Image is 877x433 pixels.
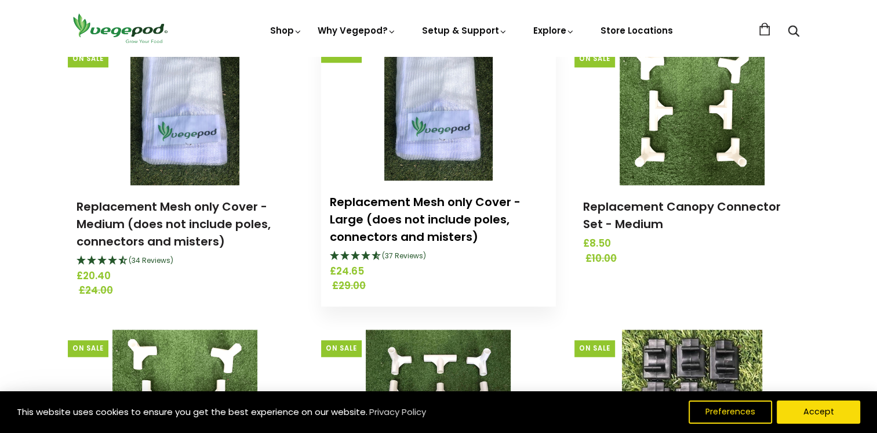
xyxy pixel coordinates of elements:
[130,40,239,185] img: Replacement Mesh only Cover - Medium (does not include poles, connectors and misters)
[68,12,172,45] img: Vegepod
[330,249,547,264] div: 4.73 Stars - 37 Reviews
[129,255,173,265] span: 4.59 Stars - 34 Reviews
[585,251,803,266] span: £10.00
[330,264,547,279] span: £24.65
[620,40,765,185] img: Replacement Canopy Connector Set - Medium
[384,35,493,181] img: Replacement Mesh only Cover - Large (does not include poles, connectors and misters)
[777,400,860,424] button: Accept
[788,26,799,38] a: Search
[77,254,294,269] div: 4.59 Stars - 34 Reviews
[367,402,428,423] a: Privacy Policy (opens in a new tab)
[270,24,303,37] a: Shop
[422,24,508,37] a: Setup & Support
[533,24,575,37] a: Explore
[689,400,772,424] button: Preferences
[79,283,296,298] span: £24.00
[382,251,426,261] span: 4.73 Stars - 37 Reviews
[583,236,800,251] span: £8.50
[330,194,521,245] a: Replacement Mesh only Cover - Large (does not include poles, connectors and misters)
[601,24,673,37] a: Store Locations
[77,199,271,250] a: Replacement Mesh only Cover - Medium (does not include poles, connectors and misters)
[332,279,550,294] span: £29.00
[17,406,367,418] span: This website uses cookies to ensure you get the best experience on our website.
[583,199,781,232] a: Replacement Canopy Connector Set - Medium
[77,269,294,284] span: £20.40
[318,24,396,37] a: Why Vegepod?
